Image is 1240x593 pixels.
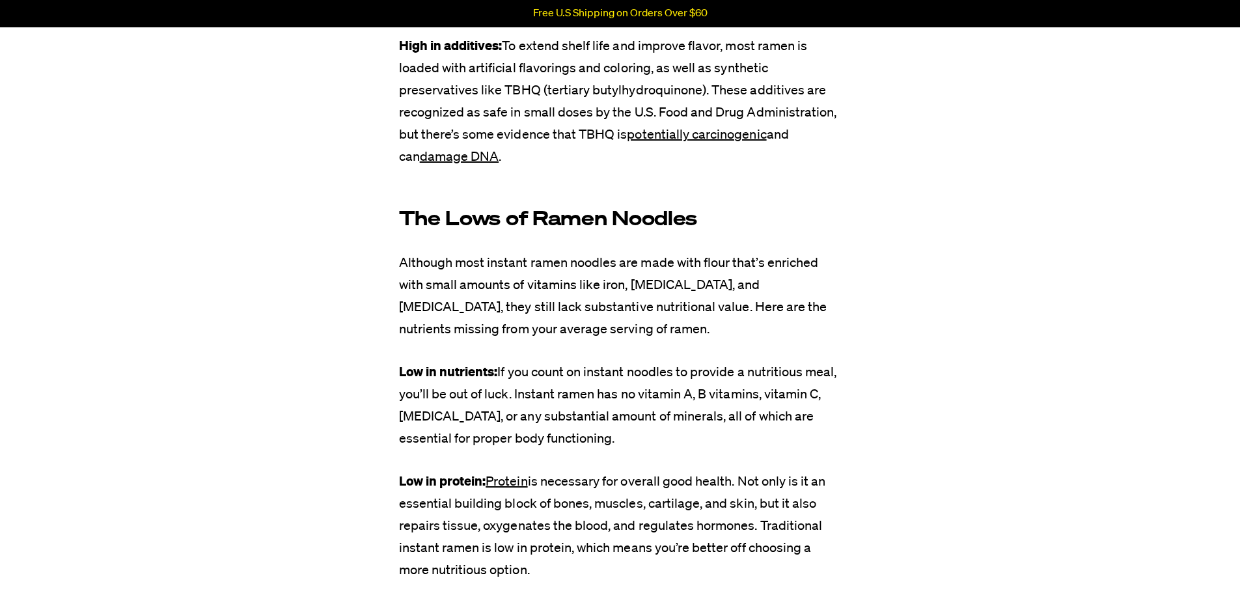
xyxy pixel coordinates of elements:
b: Low in nutrients: [399,366,498,379]
span: is necessary for overall good health. Not only is it an essential building block of bones, muscle... [399,475,826,577]
a: Protein [486,475,527,488]
span: To extend shelf life and improve flavor, most ramen is loaded with artificial flavorings and colo... [399,40,837,141]
b: High in additives: [399,40,503,53]
span: and can [399,128,789,163]
span: . [499,150,501,163]
b: The Lows of Ramen Noodles [399,210,698,230]
span: If you count on instant noodles to provide a nutritious meal, you’ll be out of luck. Instant rame... [399,366,837,445]
a: potentially carcinogenic [627,128,766,141]
b: Low in protein: [399,475,486,488]
p: Free U.S Shipping on Orders Over $60 [533,8,708,20]
span: Although most instant ramen noodles are made with flour that’s enriched with small amounts of vit... [399,256,827,336]
a: damage DNA [420,150,499,163]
